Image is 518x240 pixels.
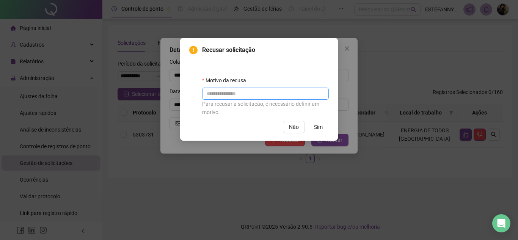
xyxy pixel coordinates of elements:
[189,46,198,54] span: exclamation-circle
[289,123,299,131] span: Não
[283,121,305,133] button: Não
[308,121,329,133] button: Sim
[202,45,329,55] span: Recusar solicitação
[314,123,323,131] span: Sim
[202,76,251,85] label: Motivo da recusa
[202,100,329,116] div: Para recusar a solicitação, é necessário definir um motivo
[492,214,510,232] div: Open Intercom Messenger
